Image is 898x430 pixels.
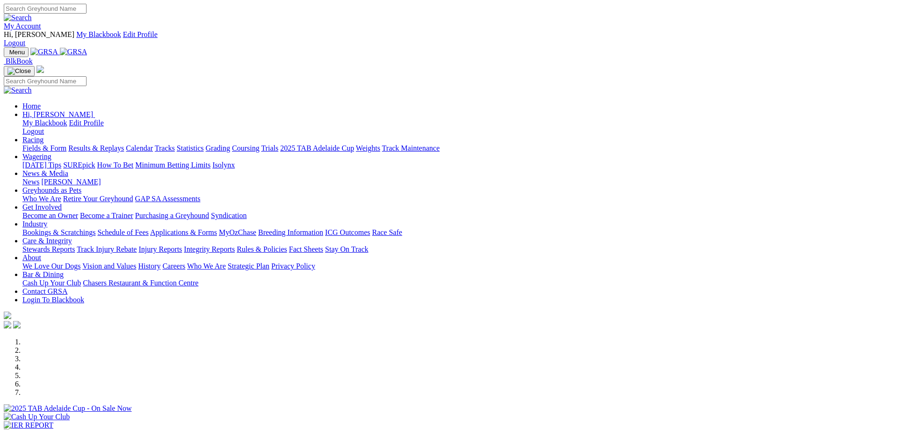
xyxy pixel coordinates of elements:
a: Rules & Policies [237,245,287,253]
a: Tracks [155,144,175,152]
a: History [138,262,160,270]
a: Racing [22,136,43,144]
a: Coursing [232,144,260,152]
a: Minimum Betting Limits [135,161,210,169]
div: News & Media [22,178,894,186]
img: GRSA [30,48,58,56]
a: Logout [22,127,44,135]
input: Search [4,76,87,86]
div: Industry [22,228,894,237]
a: Stay On Track [325,245,368,253]
a: News [22,178,39,186]
a: SUREpick [63,161,95,169]
a: Greyhounds as Pets [22,186,81,194]
a: Care & Integrity [22,237,72,245]
input: Search [4,4,87,14]
a: Hi, [PERSON_NAME] [22,110,95,118]
a: My Blackbook [22,119,67,127]
a: Syndication [211,211,246,219]
a: Home [22,102,41,110]
a: Stewards Reports [22,245,75,253]
span: BlkBook [6,57,33,65]
img: IER REPORT [4,421,53,430]
a: Weights [356,144,380,152]
a: Bar & Dining [22,270,64,278]
img: Close [7,67,31,75]
a: ICG Outcomes [325,228,370,236]
a: Isolynx [212,161,235,169]
span: Menu [9,49,25,56]
img: twitter.svg [13,321,21,328]
a: Breeding Information [258,228,323,236]
a: Race Safe [372,228,402,236]
a: Cash Up Your Club [22,279,81,287]
a: Logout [4,39,25,47]
img: Search [4,14,32,22]
a: Edit Profile [69,119,104,127]
div: Greyhounds as Pets [22,195,894,203]
a: Results & Replays [68,144,124,152]
a: Calendar [126,144,153,152]
div: My Account [4,30,894,47]
a: Vision and Values [82,262,136,270]
div: Get Involved [22,211,894,220]
a: Who We Are [22,195,61,203]
a: Grading [206,144,230,152]
a: Careers [162,262,185,270]
a: [PERSON_NAME] [41,178,101,186]
div: Care & Integrity [22,245,894,254]
a: BlkBook [4,57,33,65]
a: About [22,254,41,262]
a: Fields & Form [22,144,66,152]
div: Wagering [22,161,894,169]
a: [DATE] Tips [22,161,61,169]
a: Injury Reports [138,245,182,253]
a: Contact GRSA [22,287,67,295]
a: Who We Are [187,262,226,270]
a: How To Bet [97,161,134,169]
div: Racing [22,144,894,153]
img: GRSA [60,48,87,56]
a: Wagering [22,153,51,160]
a: 2025 TAB Adelaide Cup [280,144,354,152]
a: My Blackbook [76,30,121,38]
a: Purchasing a Greyhound [135,211,209,219]
a: Fact Sheets [289,245,323,253]
a: Trials [261,144,278,152]
a: Login To Blackbook [22,296,84,304]
a: Statistics [177,144,204,152]
a: Edit Profile [123,30,158,38]
img: Cash Up Your Club [4,413,70,421]
a: Integrity Reports [184,245,235,253]
a: Chasers Restaurant & Function Centre [83,279,198,287]
a: Bookings & Scratchings [22,228,95,236]
span: Hi, [PERSON_NAME] [22,110,93,118]
img: logo-grsa-white.png [36,66,44,73]
a: My Account [4,22,41,30]
a: Privacy Policy [271,262,315,270]
a: We Love Our Dogs [22,262,80,270]
a: Get Involved [22,203,62,211]
a: Become an Owner [22,211,78,219]
a: MyOzChase [219,228,256,236]
a: News & Media [22,169,68,177]
a: Become a Trainer [80,211,133,219]
img: logo-grsa-white.png [4,312,11,319]
div: Hi, [PERSON_NAME] [22,119,894,136]
a: Applications & Forms [150,228,217,236]
a: GAP SA Assessments [135,195,201,203]
button: Toggle navigation [4,47,29,57]
a: Strategic Plan [228,262,269,270]
a: Track Injury Rebate [77,245,137,253]
a: Retire Your Greyhound [63,195,133,203]
div: About [22,262,894,270]
img: facebook.svg [4,321,11,328]
a: Schedule of Fees [97,228,148,236]
img: Search [4,86,32,95]
span: Hi, [PERSON_NAME] [4,30,74,38]
button: Toggle navigation [4,66,35,76]
img: 2025 TAB Adelaide Cup - On Sale Now [4,404,132,413]
a: Track Maintenance [382,144,440,152]
a: Industry [22,220,47,228]
div: Bar & Dining [22,279,894,287]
